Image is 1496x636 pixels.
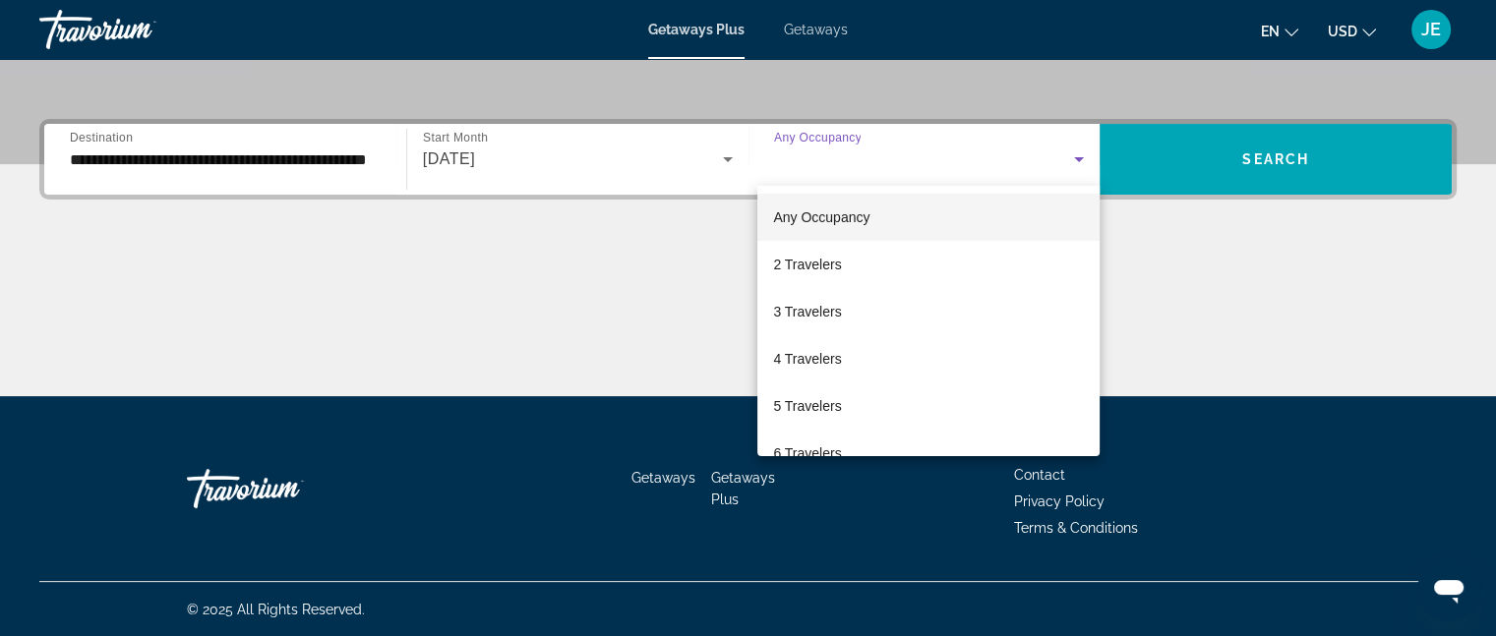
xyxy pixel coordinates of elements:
[1417,557,1480,620] iframe: Button to launch messaging window
[773,209,869,225] span: Any Occupancy
[773,347,841,371] span: 4 Travelers
[773,300,841,323] span: 3 Travelers
[773,441,841,465] span: 6 Travelers
[773,394,841,418] span: 5 Travelers
[773,253,841,276] span: 2 Travelers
